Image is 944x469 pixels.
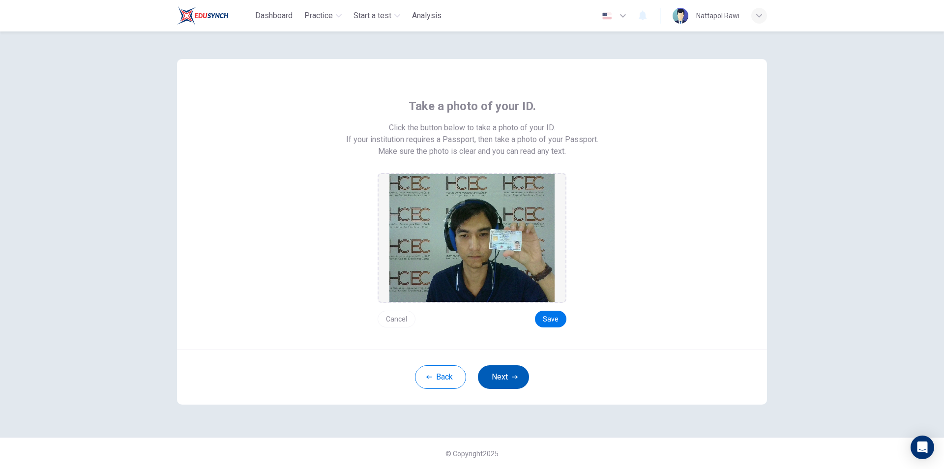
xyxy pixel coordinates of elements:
[378,146,566,157] span: Make sure the photo is clear and you can read any text.
[177,6,251,26] a: Train Test logo
[304,10,333,22] span: Practice
[415,365,466,389] button: Back
[409,98,536,114] span: Take a photo of your ID.
[251,7,296,25] button: Dashboard
[696,10,739,22] div: Nattapol Rawi
[408,7,445,25] button: Analysis
[378,311,415,327] button: Cancel
[350,7,404,25] button: Start a test
[478,365,529,389] button: Next
[354,10,391,22] span: Start a test
[346,122,598,146] span: Click the button below to take a photo of your ID. If your institution requires a Passport, then ...
[445,450,499,458] span: © Copyright 2025
[389,174,555,302] img: preview screemshot
[911,436,934,459] div: Open Intercom Messenger
[601,12,613,20] img: en
[177,6,229,26] img: Train Test logo
[255,10,293,22] span: Dashboard
[673,8,688,24] img: Profile picture
[535,311,566,327] button: Save
[300,7,346,25] button: Practice
[412,10,442,22] span: Analysis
